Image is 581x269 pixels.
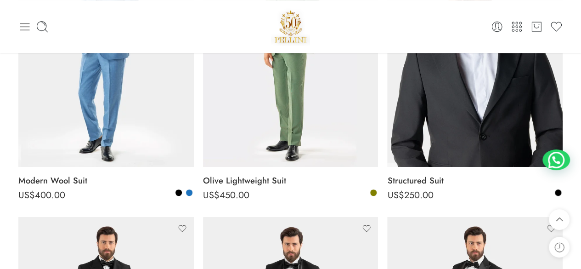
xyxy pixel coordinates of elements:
[203,189,220,202] span: US$
[203,172,378,190] a: Olive Lightweight Suit
[554,189,562,197] a: Black
[18,189,65,202] bdi: 400.00
[491,20,503,33] a: Login / Register
[271,7,310,46] a: Pellini -
[175,189,183,197] a: Black
[387,189,404,202] span: US$
[203,189,249,202] bdi: 450.00
[550,20,563,33] a: Wishlist
[18,172,194,190] a: Modern Wool Suit
[18,189,35,202] span: US$
[185,189,193,197] a: Blue
[387,189,433,202] bdi: 250.00
[271,7,310,46] img: Pellini
[530,20,543,33] a: Cart
[387,172,563,190] a: Structured Suit
[369,189,378,197] a: Olive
